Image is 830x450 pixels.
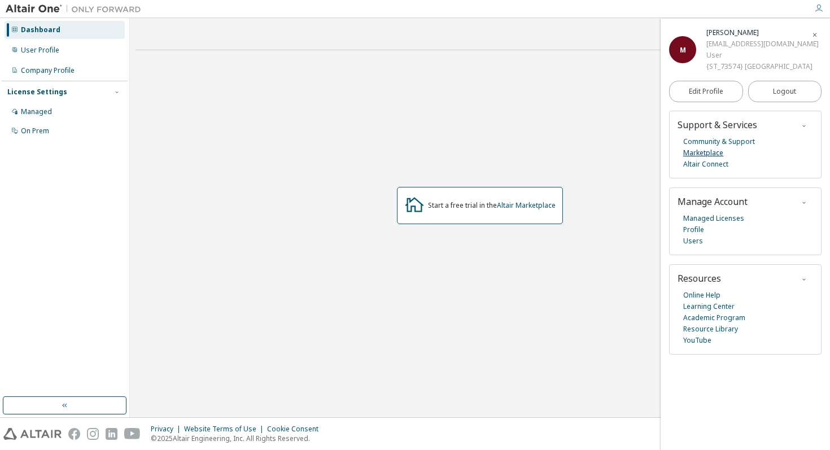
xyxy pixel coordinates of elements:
span: M [680,45,686,55]
a: Learning Center [683,301,735,312]
span: Resources [678,272,721,285]
div: Privacy [151,425,184,434]
a: YouTube [683,335,711,346]
img: youtube.svg [124,428,141,440]
a: Academic Program [683,312,745,324]
a: Profile [683,224,704,235]
div: User Profile [21,46,59,55]
p: © 2025 Altair Engineering, Inc. All Rights Reserved. [151,434,325,443]
button: Logout [748,81,822,102]
div: Company Profile [21,66,75,75]
span: Logout [773,86,796,97]
img: altair_logo.svg [3,428,62,440]
a: Marketplace [683,147,723,159]
div: License Settings [7,88,67,97]
a: Altair Connect [683,159,728,170]
div: Dashboard [21,25,60,34]
a: Resource Library [683,324,738,335]
div: {ST_73574} [GEOGRAPHIC_DATA] [706,61,819,72]
div: Cookie Consent [267,425,325,434]
a: Altair Marketplace [497,200,556,210]
span: Manage Account [678,195,748,208]
div: On Prem [21,126,49,136]
div: Start a free trial in the [428,201,556,210]
a: Users [683,235,703,247]
span: Support & Services [678,119,757,131]
div: Managed [21,107,52,116]
span: Edit Profile [689,87,723,96]
a: Community & Support [683,136,755,147]
img: Altair One [6,3,147,15]
div: [EMAIL_ADDRESS][DOMAIN_NAME] [706,38,819,50]
div: User [706,50,819,61]
a: Edit Profile [669,81,743,102]
div: Website Terms of Use [184,425,267,434]
div: Muhammad Muslich [706,27,819,38]
a: Online Help [683,290,720,301]
img: facebook.svg [68,428,80,440]
img: linkedin.svg [106,428,117,440]
a: Managed Licenses [683,213,744,224]
img: instagram.svg [87,428,99,440]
